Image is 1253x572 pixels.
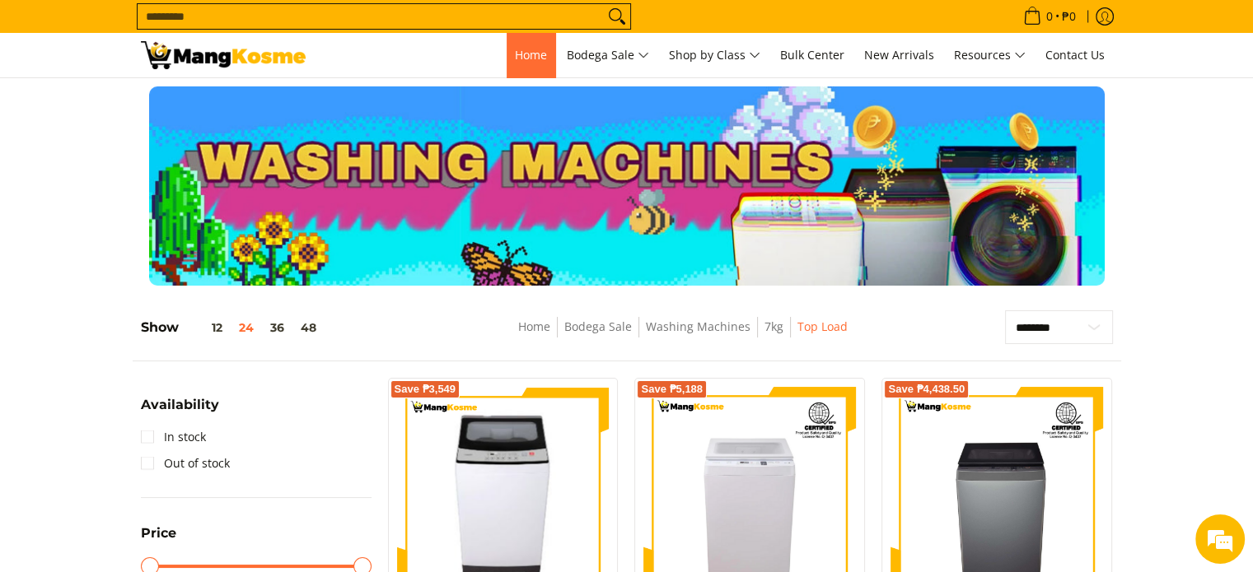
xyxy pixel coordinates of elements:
summary: Open [141,398,219,424]
span: ₱0 [1059,11,1078,22]
button: 12 [179,321,231,334]
a: 7kg [764,319,783,334]
span: Shop by Class [669,45,760,66]
div: Minimize live chat window [270,8,310,48]
span: New Arrivals [864,47,934,63]
nav: Main Menu [322,33,1113,77]
button: 36 [262,321,292,334]
summary: Open [141,527,176,552]
span: Price [141,527,176,540]
a: Out of stock [141,450,230,477]
button: 48 [292,321,325,334]
span: Availability [141,398,219,412]
a: Shop by Class [661,33,769,77]
a: Bodega Sale [559,33,657,77]
nav: Breadcrumbs [414,317,952,354]
textarea: Type your message and hit 'Enter' [8,390,314,448]
a: Bulk Center [772,33,853,77]
span: Bulk Center [780,47,844,63]
h5: Show [141,319,325,336]
a: New Arrivals [856,33,942,77]
span: We're online! [96,178,227,344]
span: • [1018,7,1081,26]
button: Search [604,4,630,29]
a: Bodega Sale [564,319,632,334]
span: Save ₱3,549 [395,384,456,394]
span: Save ₱5,188 [641,384,703,394]
a: In stock [141,424,206,450]
span: Bodega Sale [567,45,649,66]
div: Chat with us now [86,92,277,114]
span: Home [515,47,547,63]
span: 0 [1044,11,1055,22]
span: Contact Us [1045,47,1105,63]
a: Resources [946,33,1034,77]
button: 24 [231,321,262,334]
img: Washing Machines l Mang Kosme: Home Appliances Warehouse Sale Partner [141,41,306,69]
a: Home [518,319,550,334]
a: Contact Us [1037,33,1113,77]
span: Top Load [797,317,848,337]
a: Washing Machines [646,319,750,334]
span: Resources [954,45,1026,66]
span: Save ₱4,438.50 [888,384,965,394]
a: Home [507,33,555,77]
